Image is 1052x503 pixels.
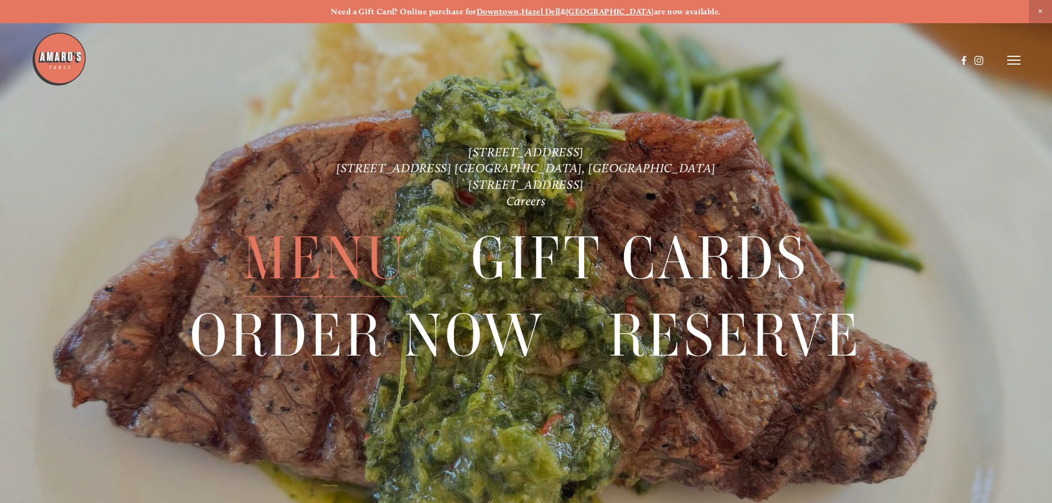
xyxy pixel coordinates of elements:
[609,298,862,373] a: Reserve
[31,31,87,87] img: Amaro's Table
[566,7,654,17] a: [GEOGRAPHIC_DATA]
[468,145,584,160] a: [STREET_ADDRESS]
[190,298,545,374] span: Order Now
[190,298,545,373] a: Order Now
[336,161,716,176] a: [STREET_ADDRESS] [GEOGRAPHIC_DATA], [GEOGRAPHIC_DATA]
[331,7,477,17] strong: Need a Gift Card? Online purchase for
[561,7,566,17] strong: &
[243,221,408,296] a: Menu
[468,177,584,192] a: [STREET_ADDRESS]
[609,298,862,374] span: Reserve
[521,7,561,17] a: Hazel Dell
[519,7,521,17] strong: ,
[506,194,546,209] a: Careers
[471,221,809,296] a: Gift Cards
[654,7,721,17] strong: are now available.
[477,7,519,17] a: Downtown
